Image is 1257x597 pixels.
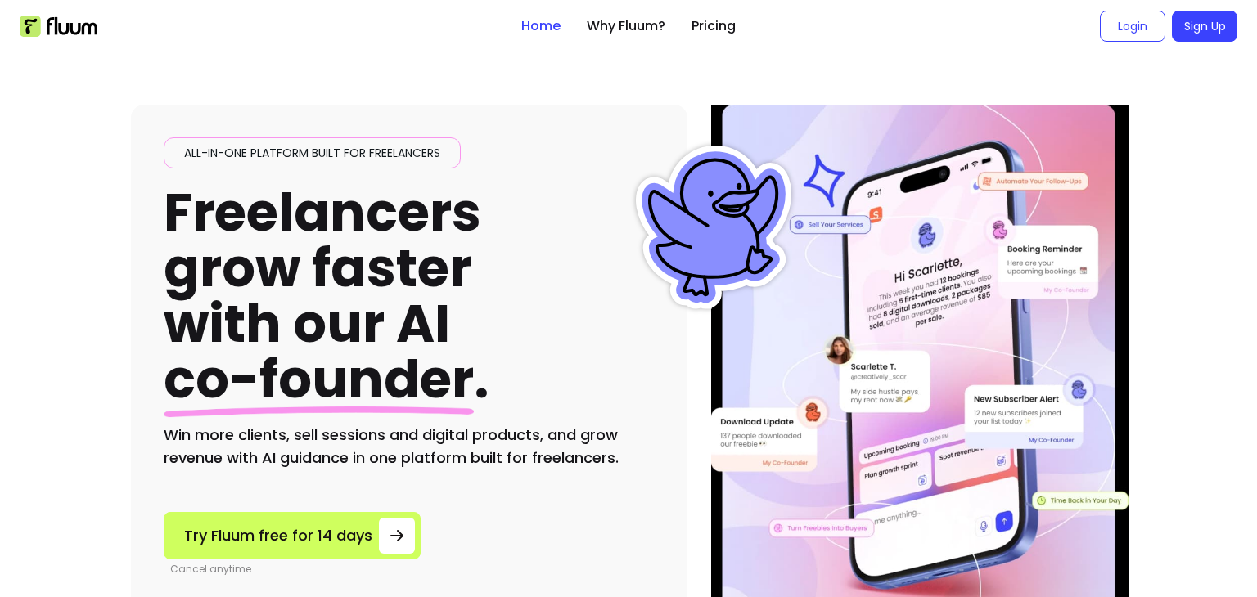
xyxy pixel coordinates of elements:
a: Login [1100,11,1165,42]
span: Try Fluum free for 14 days [184,524,372,547]
span: co-founder [164,343,474,415]
h1: Freelancers grow faster with our AI . [164,185,489,407]
a: Try Fluum free for 14 days [164,512,421,559]
p: Cancel anytime [170,563,421,576]
img: Fluum Logo [20,16,97,37]
a: Sign Up [1172,11,1237,42]
a: Why Fluum? [587,16,665,36]
span: All-in-one platform built for freelancers [178,145,447,161]
h2: Win more clients, sell sessions and digital products, and grow revenue with AI guidance in one pl... [164,424,655,469]
a: Pricing [692,16,736,36]
img: Fluum Duck sticker [632,146,795,309]
a: Home [521,16,561,36]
